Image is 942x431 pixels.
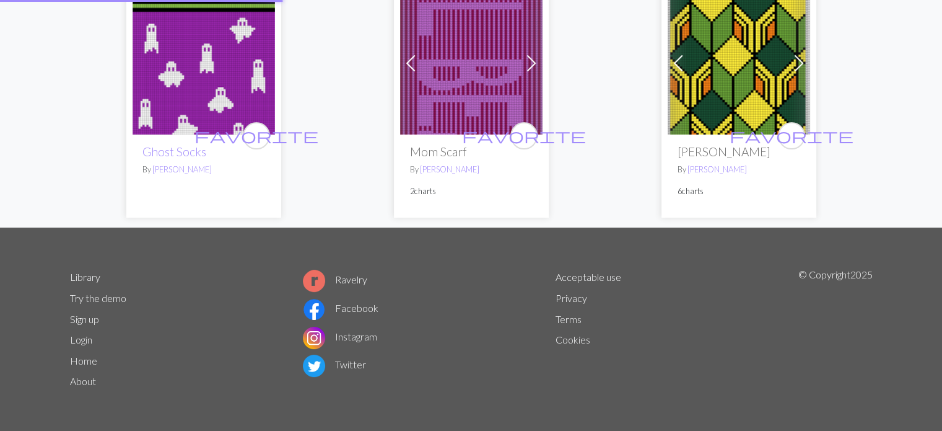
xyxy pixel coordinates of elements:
a: Ghost Socks [142,144,206,159]
p: By [678,164,800,176]
span: favorite [194,126,318,145]
p: By [410,164,533,176]
i: favourite [730,123,853,148]
a: [PERSON_NAME] [687,164,747,174]
p: 6 charts [678,185,800,197]
span: favorite [462,126,586,145]
a: Terms [556,313,582,325]
img: Facebook logo [303,298,325,321]
img: Instagram logo [303,327,325,349]
p: By [142,164,265,176]
a: Library [70,271,100,283]
a: About [70,375,96,387]
p: © Copyright 2025 [798,267,872,393]
a: Mom Scarf [400,56,543,68]
a: Home [70,355,97,367]
a: Instagram [303,331,377,342]
a: Try the demo [70,292,126,304]
img: Twitter logo [303,355,325,377]
a: Cookies [556,334,590,345]
a: Ravelry [303,273,367,285]
a: front [668,56,810,68]
a: Privacy [556,292,587,304]
button: favourite [510,122,538,149]
a: Acceptable use [556,271,621,283]
a: [PERSON_NAME] [420,164,479,174]
i: favourite [194,123,318,148]
h2: Mom Scarf [410,144,533,159]
a: Login [70,334,92,345]
h2: [PERSON_NAME] [678,144,800,159]
a: Ghost Socks [133,56,275,68]
button: favourite [778,122,805,149]
button: favourite [243,122,270,149]
img: Ravelry logo [303,270,325,292]
a: Sign up [70,313,99,325]
p: 2 charts [410,185,533,197]
a: [PERSON_NAME] [152,164,212,174]
i: favourite [462,123,586,148]
a: Facebook [303,302,378,314]
span: favorite [730,126,853,145]
a: Twitter [303,358,366,370]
